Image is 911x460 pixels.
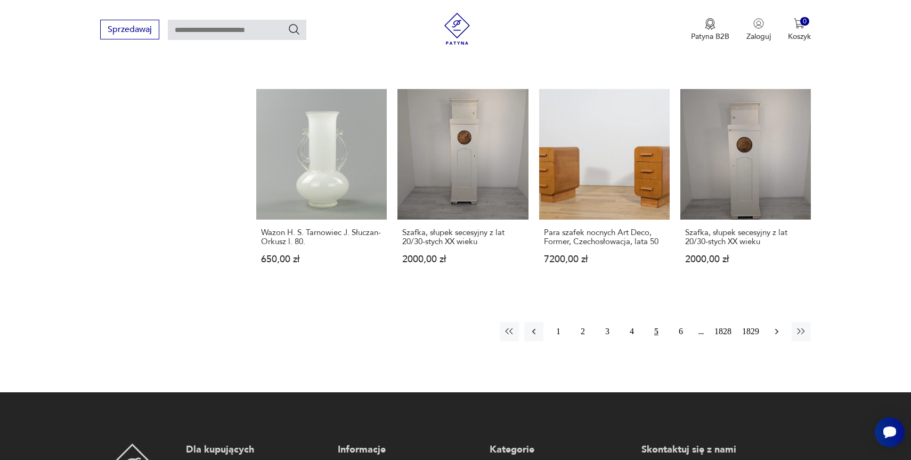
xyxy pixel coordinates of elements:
p: Koszyk [788,31,811,42]
p: 7200,00 zł [544,255,665,264]
button: 0Koszyk [788,18,811,42]
button: 5 [647,322,666,341]
p: 650,00 zł [261,255,382,264]
a: Para szafek nocnych Art Deco, Former, Czechosłowacja, lata 50Para szafek nocnych Art Deco, Former... [539,89,670,285]
div: 0 [800,17,809,26]
a: Ikona medaluPatyna B2B [691,18,729,42]
a: Szafka, słupek secesyjny z lat 20/30-stych XX wiekuSzafka, słupek secesyjny z lat 20/30-stych XX ... [680,89,811,285]
p: 2000,00 zł [402,255,523,264]
p: Patyna B2B [691,31,729,42]
p: Zaloguj [746,31,771,42]
iframe: Smartsupp widget button [875,417,905,447]
p: Skontaktuj się z nami [641,443,783,456]
button: Sprzedawaj [100,20,159,39]
button: 2 [573,322,592,341]
button: Patyna B2B [691,18,729,42]
button: 3 [598,322,617,341]
h3: Szafka, słupek secesyjny z lat 20/30-stych XX wieku [685,228,806,246]
button: 4 [622,322,641,341]
h3: Wazon H. S. Tarnowiec J. Słuczan-Orkusz l. 80. [261,228,382,246]
button: 1829 [739,322,762,341]
p: Kategorie [490,443,631,456]
button: Szukaj [288,23,300,36]
p: Informacje [338,443,479,456]
button: 6 [671,322,690,341]
p: 2000,00 zł [685,255,806,264]
h3: Szafka, słupek secesyjny z lat 20/30-stych XX wieku [402,228,523,246]
button: 1 [549,322,568,341]
p: Dla kupujących [186,443,327,456]
h3: Para szafek nocnych Art Deco, Former, Czechosłowacja, lata 50 [544,228,665,246]
img: Ikona medalu [705,18,715,30]
a: Wazon H. S. Tarnowiec J. Słuczan-Orkusz l. 80.Wazon H. S. Tarnowiec J. Słuczan-Orkusz l. 80.650,0... [256,89,387,285]
button: Zaloguj [746,18,771,42]
img: Ikona koszyka [794,18,804,29]
button: 1828 [712,322,734,341]
a: Szafka, słupek secesyjny z lat 20/30-stych XX wiekuSzafka, słupek secesyjny z lat 20/30-stych XX ... [397,89,528,285]
a: Sprzedawaj [100,27,159,34]
img: Ikonka użytkownika [753,18,764,29]
img: Patyna - sklep z meblami i dekoracjami vintage [441,13,473,45]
